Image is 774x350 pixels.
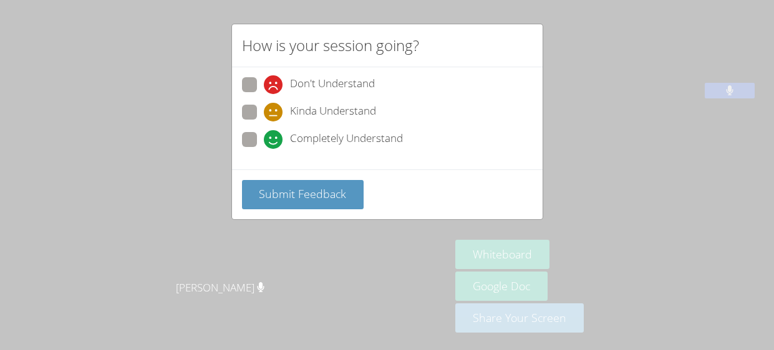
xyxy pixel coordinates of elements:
button: Submit Feedback [242,180,364,209]
span: Completely Understand [290,130,403,149]
span: Don't Understand [290,75,375,94]
h2: How is your session going? [242,34,419,57]
span: Submit Feedback [259,186,346,201]
span: Kinda Understand [290,103,376,121]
